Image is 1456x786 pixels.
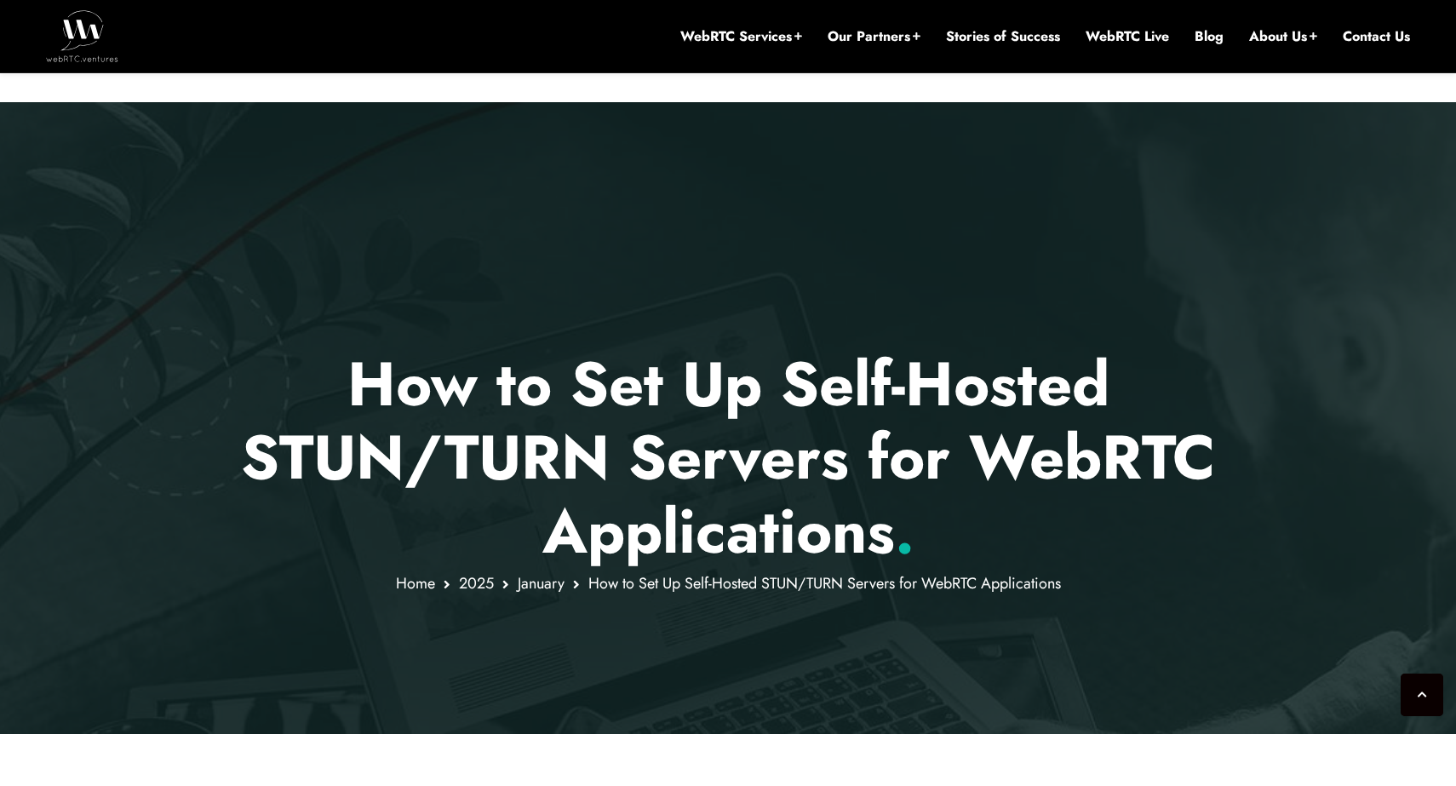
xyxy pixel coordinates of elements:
[1086,27,1169,46] a: WebRTC Live
[518,572,565,594] a: January
[895,487,914,576] span: .
[828,27,920,46] a: Our Partners
[1249,27,1317,46] a: About Us
[459,572,494,594] a: 2025
[588,572,1061,594] span: How to Set Up Self-Hosted STUN/TURN Servers for WebRTC Applications
[1343,27,1410,46] a: Contact Us
[230,347,1227,568] p: How to Set Up Self-Hosted STUN/TURN Servers for WebRTC Applications
[46,10,118,61] img: WebRTC.ventures
[396,572,435,594] a: Home
[946,27,1060,46] a: Stories of Success
[1195,27,1224,46] a: Blog
[680,27,802,46] a: WebRTC Services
